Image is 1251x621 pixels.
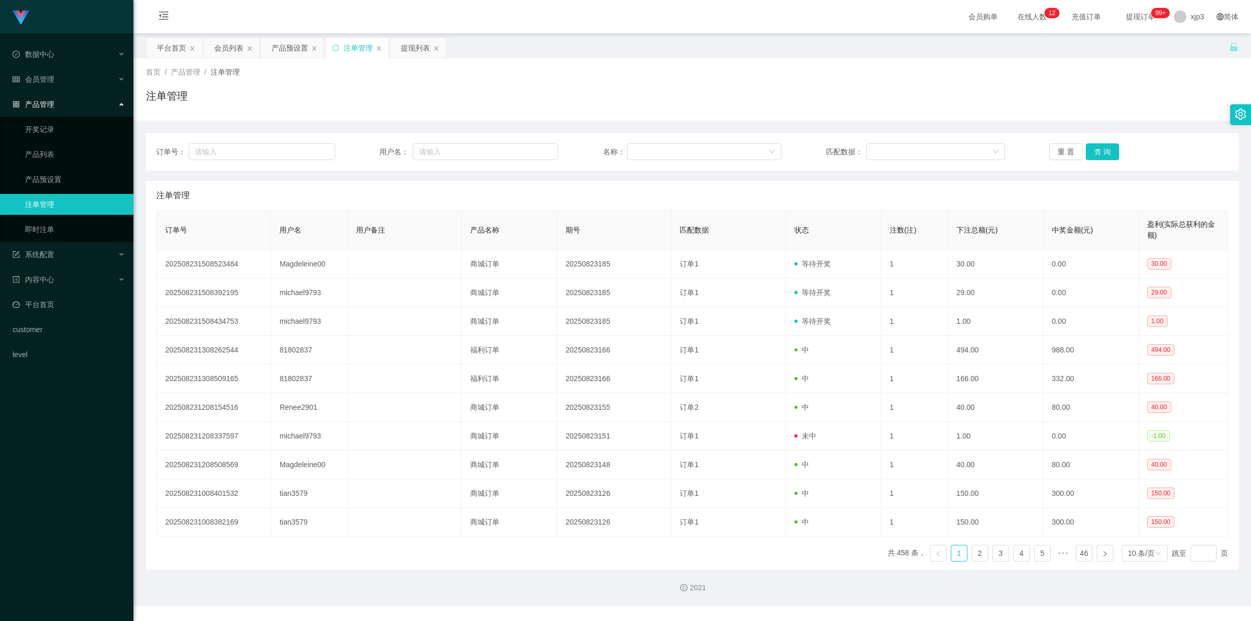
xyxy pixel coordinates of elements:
span: 订单1 [680,374,698,383]
td: 商城订单 [462,307,557,336]
td: 202508231508523484 [157,250,271,278]
span: 166.00 [1147,373,1175,384]
td: 40.00 [948,450,1044,479]
span: 订单1 [680,260,698,268]
li: 共 458 条， [888,545,926,562]
div: 平台首页 [157,38,186,58]
i: 图标: global [1217,13,1224,20]
div: 注单管理 [344,38,373,58]
span: 注单管理 [211,68,240,76]
td: 1 [881,450,948,479]
a: 图标: dashboard平台首页 [13,294,125,315]
i: 图标: left [935,551,941,557]
a: 3 [993,545,1009,561]
td: 166.00 [948,364,1044,393]
span: 订单1 [680,317,698,325]
td: 商城订单 [462,422,557,450]
td: 福利订单 [462,364,557,393]
i: 图标: check-circle-o [13,51,20,58]
span: 订单1 [680,518,698,526]
span: 状态 [794,226,809,234]
td: 1 [881,307,948,336]
span: ••• [1055,545,1072,562]
span: 用户名 [279,226,301,234]
td: 商城订单 [462,278,557,307]
td: 20250823148 [557,450,671,479]
span: 中 [794,489,809,497]
td: 494.00 [948,336,1044,364]
td: 0.00 [1044,307,1139,336]
td: 202508231008401532 [157,479,271,508]
a: 产品预设置 [25,169,125,190]
span: 用户备注 [356,226,385,234]
span: 在线人数 [1012,13,1052,20]
td: 1.00 [948,307,1044,336]
span: 未中 [794,432,816,440]
i: 图标: setting [1235,108,1246,120]
li: 5 [1034,545,1051,562]
td: 0.00 [1044,278,1139,307]
span: 等待开奖 [794,317,831,325]
i: 图标: close [311,45,317,52]
span: 中 [794,518,809,526]
span: 用户名： [379,147,413,157]
i: 图标: copyright [680,584,688,591]
span: 匹配数据： [826,147,866,157]
a: customer [13,319,125,340]
sup: 175 [1151,8,1170,18]
span: 150.00 [1147,516,1175,528]
input: 请输入 [413,143,558,160]
span: -1.00 [1147,430,1170,442]
span: 订单1 [680,432,698,440]
a: 即时注单 [25,219,125,240]
a: 注单管理 [25,194,125,215]
i: 图标: down [769,149,775,156]
td: michael9793 [271,307,347,336]
td: 300.00 [1044,479,1139,508]
td: 988.00 [1044,336,1139,364]
a: 产品列表 [25,144,125,165]
td: 202508231508392195 [157,278,271,307]
span: 订单号 [165,226,187,234]
td: tian3579 [271,508,347,537]
td: 81802837 [271,364,347,393]
span: 匹配数据 [680,226,709,234]
li: 2 [972,545,988,562]
span: 内容中心 [13,275,54,284]
span: 中 [794,460,809,469]
span: 产品名称 [470,226,499,234]
td: tian3579 [271,479,347,508]
td: 1 [881,364,948,393]
span: 40.00 [1147,401,1171,413]
td: 202508231008382169 [157,508,271,537]
span: 494.00 [1147,344,1175,356]
i: 图标: profile [13,276,20,283]
a: 开奖记录 [25,119,125,140]
td: 202508231208337597 [157,422,271,450]
span: 期号 [566,226,580,234]
td: Magdeleine00 [271,450,347,479]
td: 20250823126 [557,479,671,508]
span: 注单管理 [156,189,190,202]
td: 1 [881,479,948,508]
span: 中 [794,403,809,411]
span: 下注总额(元) [956,226,998,234]
i: 图标: close [433,45,439,52]
span: 名称： [603,147,627,157]
span: 中 [794,346,809,354]
a: 4 [1014,545,1029,561]
div: 提现列表 [401,38,430,58]
a: 5 [1035,545,1050,561]
span: 订单2 [680,403,698,411]
td: 202508231208508569 [157,450,271,479]
li: 46 [1076,545,1093,562]
td: 332.00 [1044,364,1139,393]
img: logo.9652507e.png [13,10,29,25]
td: 1 [881,393,948,422]
td: 商城订单 [462,393,557,422]
span: / [204,68,206,76]
li: 下一页 [1097,545,1113,562]
i: 图标: appstore-o [13,101,20,108]
td: 0.00 [1044,422,1139,450]
td: 202508231308509165 [157,364,271,393]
